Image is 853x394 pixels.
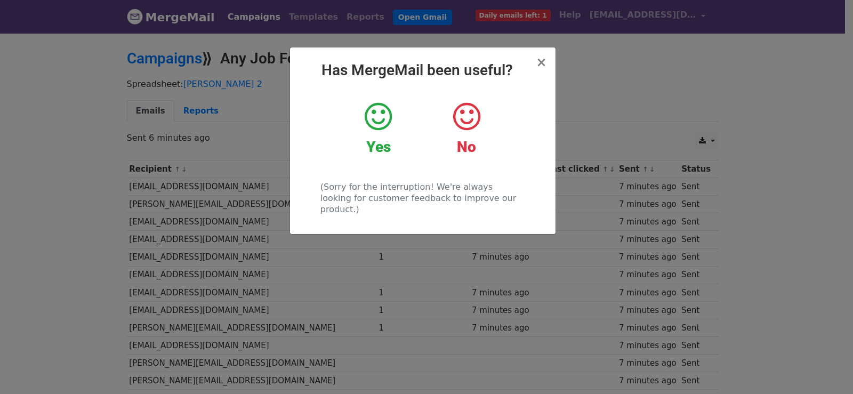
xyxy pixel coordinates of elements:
span: × [536,55,546,70]
a: Yes [342,101,414,156]
iframe: Chat Widget [800,343,853,394]
strong: Yes [366,138,391,156]
button: Close [536,56,546,69]
strong: No [457,138,476,156]
h2: Has MergeMail been useful? [299,61,547,79]
p: (Sorry for the interruption! We're always looking for customer feedback to improve our product.) [320,181,525,215]
a: No [430,101,502,156]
